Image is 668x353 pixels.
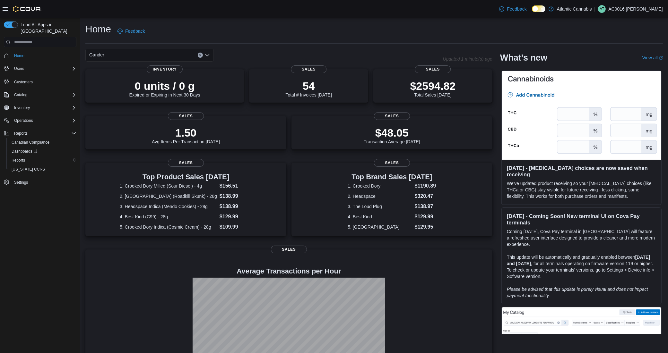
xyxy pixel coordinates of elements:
h4: Average Transactions per Hour [91,267,487,275]
button: Home [1,51,79,60]
nav: Complex example [4,48,76,204]
dt: 4. Best Kind [348,214,412,220]
button: Reports [1,129,79,138]
span: Reports [12,158,25,163]
dd: $129.95 [415,223,436,231]
dt: 5. Crooked Dory Indica (Cosmic Cream) - 28g [120,224,217,230]
div: Transaction Average [DATE] [364,126,420,144]
span: Operations [14,118,33,123]
p: $2594.82 [410,80,456,92]
button: Users [1,64,79,73]
button: Catalog [1,90,79,99]
span: Users [12,65,76,72]
div: AC0016 Terris Maggie [598,5,606,13]
span: Inventory [14,105,30,110]
span: Sales [374,112,410,120]
span: Feedback [125,28,145,34]
span: Canadian Compliance [12,140,49,145]
button: [US_STATE] CCRS [6,165,79,174]
a: Settings [12,179,30,186]
button: Open list of options [205,53,210,58]
div: Avg Items Per Transaction [DATE] [152,126,220,144]
span: Settings [12,178,76,186]
p: $48.05 [364,126,420,139]
button: Operations [1,116,79,125]
span: Sales [168,112,204,120]
button: Reports [12,130,30,137]
button: Operations [12,117,36,124]
a: Feedback [115,25,147,38]
span: Washington CCRS [9,165,76,173]
p: 54 [285,80,332,92]
span: Customers [12,78,76,86]
button: Canadian Compliance [6,138,79,147]
span: Feedback [507,6,526,12]
h3: [DATE] - [MEDICAL_DATA] choices are now saved when receiving [507,165,656,178]
h1: Home [85,23,111,36]
dd: $1190.89 [415,182,436,190]
button: Catalog [12,91,30,99]
span: Reports [9,156,76,164]
a: Home [12,52,27,60]
button: Reports [6,156,79,165]
a: Dashboards [9,147,40,155]
span: Reports [14,131,28,136]
button: Settings [1,178,79,187]
dd: $156.51 [220,182,252,190]
dd: $129.99 [220,213,252,221]
dt: 2. [GEOGRAPHIC_DATA] (Roadkill Skunk) - 28g [120,193,217,199]
a: View allExternal link [642,55,663,60]
p: Coming [DATE], Cova Pay terminal in [GEOGRAPHIC_DATA] will feature a refreshed user interface des... [507,228,656,248]
a: Feedback [497,3,529,15]
p: This update will be automatically and gradually enabled between , for all terminals operating on ... [507,254,656,280]
p: We've updated product receiving so your [MEDICAL_DATA] choices (like THCa or CBG) stay visible fo... [507,180,656,199]
h3: Top Brand Sales [DATE] [348,173,436,181]
dt: 1. Crooked Dory Milled (Sour Diesel) - 4g [120,183,217,189]
p: | [594,5,596,13]
dt: 1. Crooked Dory [348,183,412,189]
div: Expired or Expiring in Next 30 Days [129,80,200,97]
button: Customers [1,77,79,86]
a: Customers [12,78,35,86]
dt: 4. Best Kind (C99) - 28g [120,214,217,220]
div: Total Sales [DATE] [410,80,456,97]
p: 0 units / 0 g [129,80,200,92]
p: Updated 1 minute(s) ago [443,56,492,62]
span: Customers [14,80,33,85]
h3: [DATE] - Coming Soon! New terminal UI on Cova Pay terminals [507,213,656,226]
dd: $138.99 [220,192,252,200]
dt: 2. Headspace [348,193,412,199]
span: Settings [14,180,28,185]
dt: 5. [GEOGRAPHIC_DATA] [348,224,412,230]
a: Dashboards [6,147,79,156]
div: Total # Invoices [DATE] [285,80,332,97]
span: Catalog [14,92,27,97]
button: Inventory [12,104,32,112]
span: Canadian Compliance [9,139,76,146]
span: Home [14,53,24,58]
span: Catalog [12,91,76,99]
img: Cova [13,6,41,12]
h2: What's new [500,53,547,63]
span: [US_STATE] CCRS [12,167,45,172]
svg: External link [659,56,663,60]
p: 1.50 [152,126,220,139]
a: [US_STATE] CCRS [9,165,48,173]
span: Inventory [12,104,76,112]
span: Reports [12,130,76,137]
p: Atlantic Cannabis [557,5,592,13]
dt: 3. Headspace Indica (Mendo Cookies) - 28g [120,203,217,210]
h3: Top Product Sales [DATE] [120,173,252,181]
a: Canadian Compliance [9,139,52,146]
span: Dashboards [9,147,76,155]
button: Clear input [198,53,203,58]
span: Users [14,66,24,71]
em: Please be advised that this update is purely visual and does not impact payment functionality. [507,287,648,298]
span: AT [600,5,604,13]
button: Users [12,65,27,72]
span: Dashboards [12,149,37,154]
span: Sales [374,159,410,167]
span: Sales [168,159,204,167]
span: Sales [291,65,326,73]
